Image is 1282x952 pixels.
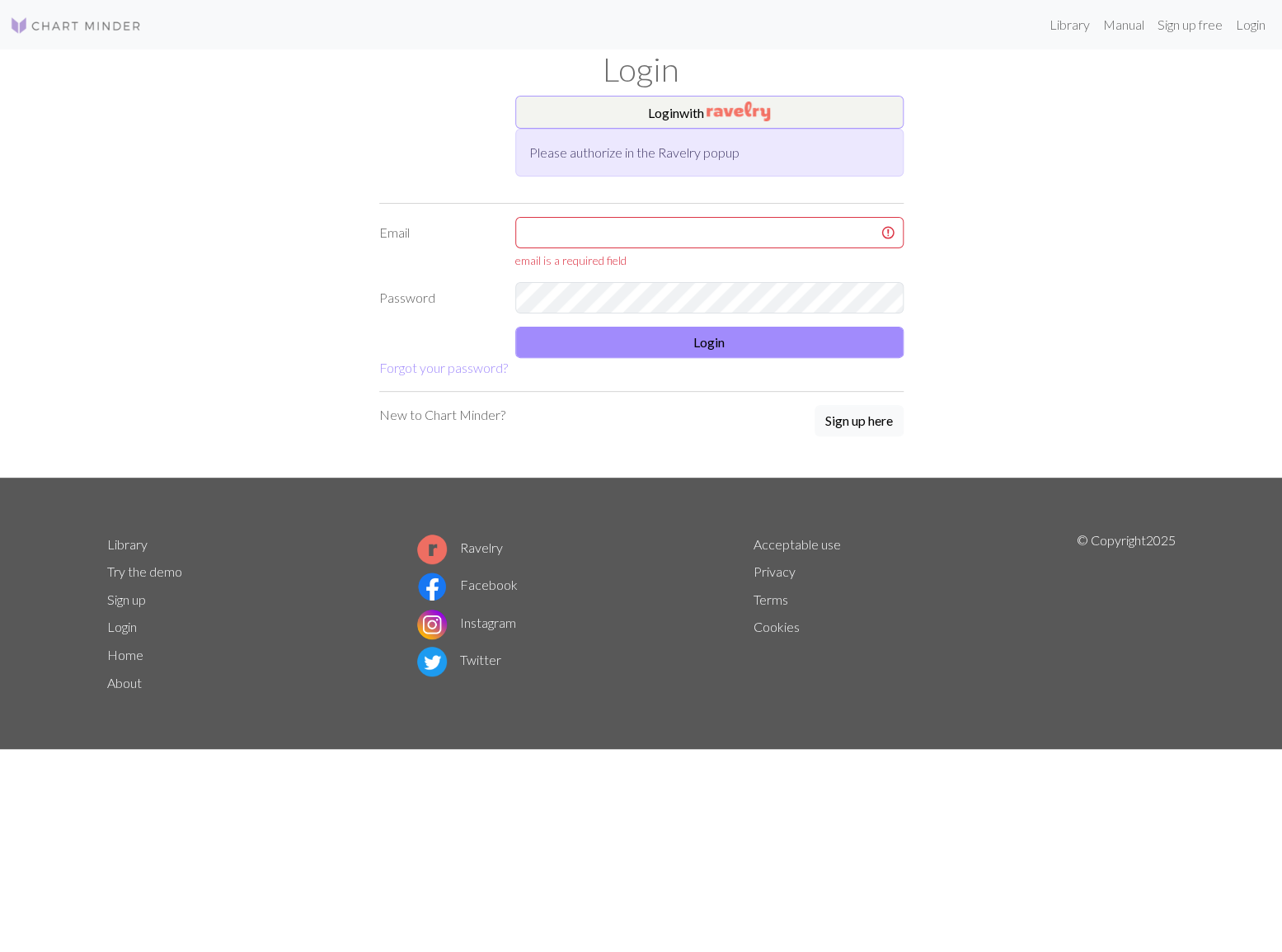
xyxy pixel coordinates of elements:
img: Ravelry [707,101,770,121]
a: Login [1229,8,1272,41]
button: Login [515,327,904,358]
button: Loginwith [515,96,904,129]
h1: Login [97,49,1186,89]
button: Sign up here [815,405,904,436]
a: Login [107,619,137,634]
a: Facebook [417,577,518,592]
a: Cookies [754,619,800,634]
img: Twitter logo [417,647,447,676]
a: Library [107,536,148,552]
img: Logo [10,16,142,35]
label: Email [369,217,505,269]
a: Ravelry [417,540,503,555]
img: Facebook logo [417,572,447,601]
p: © Copyright 2025 [1076,530,1175,697]
a: Home [107,647,143,662]
div: Please authorize in the Ravelry popup [515,129,904,177]
a: About [107,675,142,690]
a: Sign up free [1151,8,1229,41]
p: New to Chart Minder? [379,405,505,425]
a: Manual [1097,8,1151,41]
a: Terms [754,591,788,607]
img: Ravelry logo [417,535,447,564]
a: Acceptable use [754,536,841,552]
label: Password [369,282,505,313]
div: email is a required field [515,252,904,269]
a: Twitter [417,652,501,667]
a: Sign up here [815,405,904,438]
a: Sign up [107,591,146,607]
a: Forgot your password? [379,360,508,375]
a: Try the demo [107,563,182,579]
a: Instagram [417,615,516,630]
a: Privacy [754,563,796,579]
img: Instagram logo [417,610,447,639]
a: Library [1043,8,1097,41]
